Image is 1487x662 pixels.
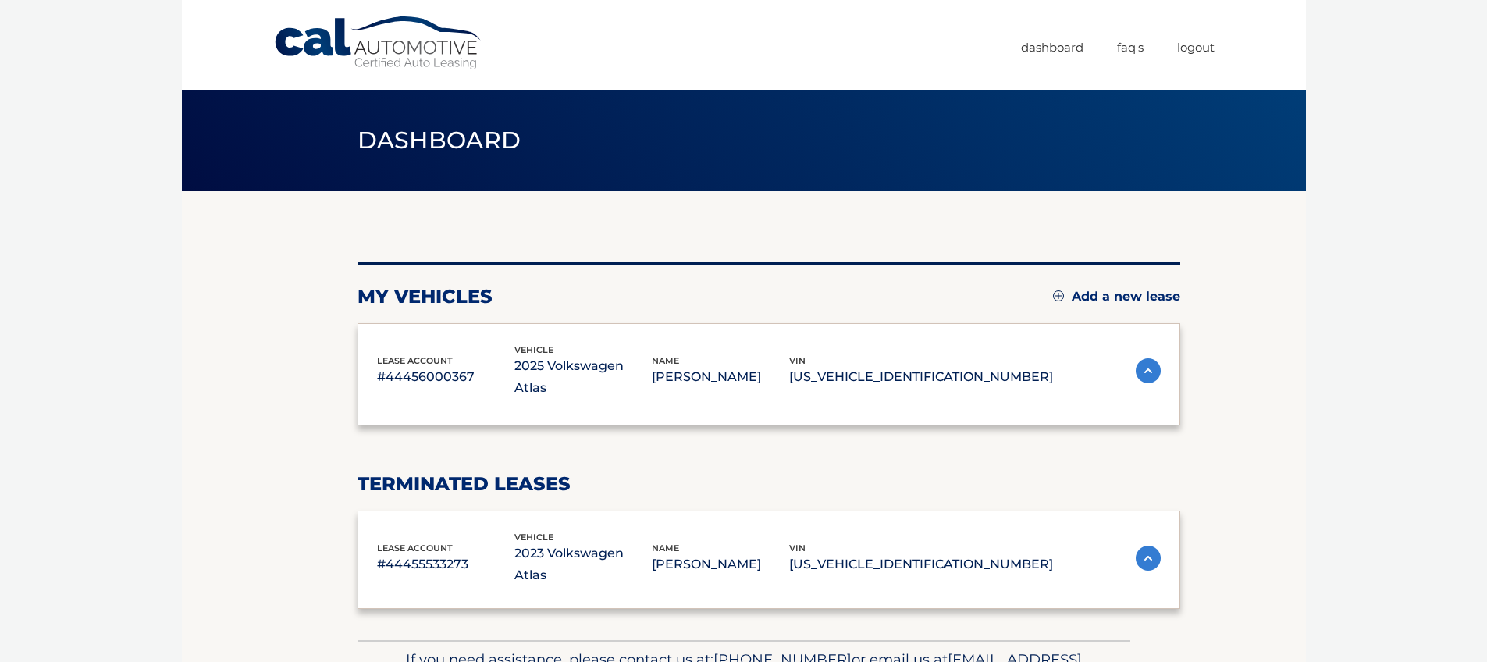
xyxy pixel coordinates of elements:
[377,366,514,388] p: #44456000367
[1053,290,1064,301] img: add.svg
[358,472,1180,496] h2: terminated leases
[514,532,553,543] span: vehicle
[789,366,1053,388] p: [US_VEHICLE_IDENTIFICATION_NUMBER]
[514,344,553,355] span: vehicle
[358,285,493,308] h2: my vehicles
[652,553,789,575] p: [PERSON_NAME]
[1021,34,1083,60] a: Dashboard
[652,543,679,553] span: name
[652,355,679,366] span: name
[377,553,514,575] p: #44455533273
[1136,546,1161,571] img: accordion-active.svg
[514,543,652,586] p: 2023 Volkswagen Atlas
[789,553,1053,575] p: [US_VEHICLE_IDENTIFICATION_NUMBER]
[377,543,453,553] span: lease account
[1136,358,1161,383] img: accordion-active.svg
[514,355,652,399] p: 2025 Volkswagen Atlas
[652,366,789,388] p: [PERSON_NAME]
[273,16,484,71] a: Cal Automotive
[789,543,806,553] span: vin
[1053,289,1180,304] a: Add a new lease
[1117,34,1144,60] a: FAQ's
[789,355,806,366] span: vin
[377,355,453,366] span: lease account
[358,126,521,155] span: Dashboard
[1177,34,1215,60] a: Logout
